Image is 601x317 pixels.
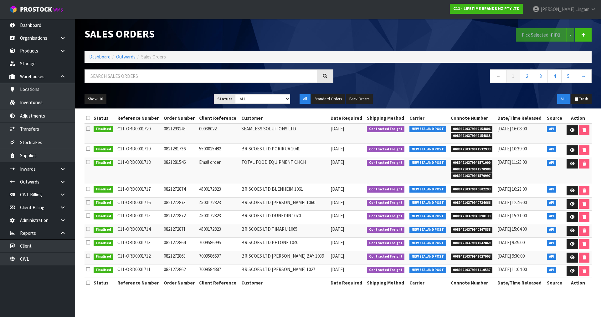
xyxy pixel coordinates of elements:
span: API [547,267,557,273]
th: Connote Number [449,278,496,288]
a: Dashboard [89,54,110,60]
span: Finalised [94,254,113,260]
span: NEW ZEALAND POST [409,227,446,233]
h1: Sales Orders [85,28,333,40]
td: 0821281736 [162,143,198,157]
td: 0821272872 [162,211,198,224]
th: Date/Time Released [496,113,545,123]
span: Finalised [94,200,113,206]
td: 0821281546 [162,157,198,184]
th: Reference Number [116,278,162,288]
a: 2 [520,69,534,83]
button: Trash [571,94,592,104]
span: Finalised [94,240,113,246]
span: Finalised [94,146,113,153]
span: [DATE] 9:30:00 [497,253,525,259]
span: [DATE] 9:49:00 [497,239,525,245]
th: Source [545,278,565,288]
span: NEW ZEALAND POST [409,126,446,132]
span: API [547,160,557,166]
small: WMS [53,7,63,13]
td: 4500172823 [198,224,239,238]
span: NEW ZEALAND POST [409,254,446,260]
span: 00894210379941571000 [451,160,493,166]
th: Order Number [162,113,198,123]
td: BRISCOES LTD TIMARU 1065 [240,224,329,238]
span: 00894210379941570997 [451,173,493,179]
th: Customer [240,113,329,123]
span: Contracted Freight [367,267,405,273]
td: SEAMLESS SOLUTIONS LTD [240,123,329,144]
span: 00894210379941532933 [451,146,493,153]
button: Back Orders [346,94,373,104]
span: NEW ZEALAND POST [409,146,446,153]
span: Lingam [575,6,589,12]
td: 00038022 [198,123,239,144]
span: [DATE] [331,253,344,259]
th: Shipping Method [365,278,408,288]
span: 00894210379941042869 [451,240,493,246]
th: Customer [240,278,329,288]
td: 7009586995 [198,238,239,251]
span: NEW ZEALAND POST [409,160,446,166]
span: 00894210379942154813 [451,133,493,139]
span: [DATE] 10:23:00 [497,186,527,192]
span: Finalised [94,227,113,233]
span: NEW ZEALAND POST [409,186,446,193]
span: API [547,240,557,246]
span: [DATE] 12:46:00 [497,199,527,205]
td: 0821272873 [162,197,198,211]
td: BRISCOES LTD PETONE 1040 [240,238,329,251]
span: Contracted Freight [367,240,405,246]
button: ALL [557,94,570,104]
span: API [547,186,557,193]
th: Client Reference [198,278,239,288]
span: ProStock [20,5,52,13]
span: Finalised [94,160,113,166]
td: C11-ORD0001720 [116,123,162,144]
span: Contracted Freight [367,200,405,206]
span: 00894210379940890133 [451,213,493,219]
nav: Page navigation [343,69,592,85]
td: 0821272864 [162,238,198,251]
td: Email order [198,157,239,184]
td: BRISCOES LTD [PERSON_NAME] 1027 [240,264,329,278]
span: Contracted Freight [367,186,405,193]
th: Date/Time Released [496,278,545,288]
td: 4500172823 [198,197,239,211]
span: Contracted Freight [367,146,405,153]
td: C11-ORD0001719 [116,143,162,157]
td: 0821272871 [162,224,198,238]
span: API [547,213,557,219]
th: Status [92,113,116,123]
span: [DATE] [331,159,344,165]
th: Action [564,113,592,123]
span: 00894210379941027903 [451,254,493,260]
td: 4500172823 [198,184,239,197]
span: NEW ZEALAND POST [409,267,446,273]
th: Connote Number [449,113,496,123]
span: [DATE] 16:08:00 [497,126,527,132]
span: API [547,200,557,206]
span: 00894210379940602293 [451,186,493,193]
th: Action [564,278,592,288]
span: 00894210379942154806 [451,126,493,132]
td: 0821272874 [162,184,198,197]
span: [DATE] [331,239,344,245]
span: 00894210379941110537 [451,267,493,273]
span: Contracted Freight [367,227,405,233]
input: Search sales orders [85,69,317,83]
td: 7009586697 [198,251,239,264]
span: 00894210379940734666 [451,200,493,206]
span: [PERSON_NAME] [541,6,574,12]
a: ← [490,69,506,83]
td: BRISCOES LTD [PERSON_NAME] BAY 1039 [240,251,329,264]
span: [DATE] 15:31:00 [497,213,527,219]
span: Contracted Freight [367,254,405,260]
td: C11-ORD0001711 [116,264,162,278]
span: NEW ZEALAND POST [409,200,446,206]
span: [DATE] [331,146,344,152]
th: Shipping Method [365,113,408,123]
span: NEW ZEALAND POST [409,213,446,219]
td: C11-ORD0001716 [116,197,162,211]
